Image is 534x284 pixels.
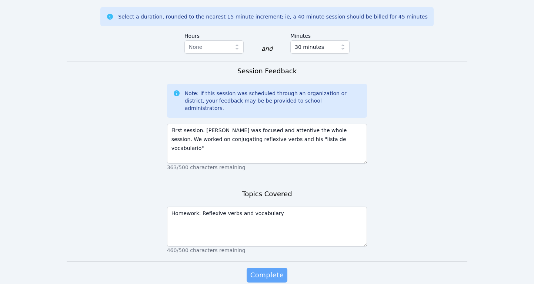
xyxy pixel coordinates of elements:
button: None [184,40,244,54]
p: 363/500 characters remaining [167,164,367,171]
textarea: First session. [PERSON_NAME] was focused and attentive the whole session. We worked on conjugatin... [167,124,367,164]
span: 30 minutes [295,43,324,51]
h3: Topics Covered [242,189,292,199]
h3: Session Feedback [237,66,297,76]
p: 460/500 characters remaining [167,247,367,254]
label: Hours [184,29,244,40]
div: and [261,44,273,53]
div: Select a duration, rounded to the nearest 15 minute increment; ie, a 40 minute session should be ... [118,13,427,20]
textarea: Homework: Reflexive verbs and vocabulary [167,207,367,247]
div: Note: If this session was scheduled through an organization or district, your feedback may be be ... [185,90,361,112]
label: Minutes [290,29,350,40]
span: None [189,44,203,50]
span: Complete [250,270,284,280]
button: Complete [247,268,287,283]
button: 30 minutes [290,40,350,54]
